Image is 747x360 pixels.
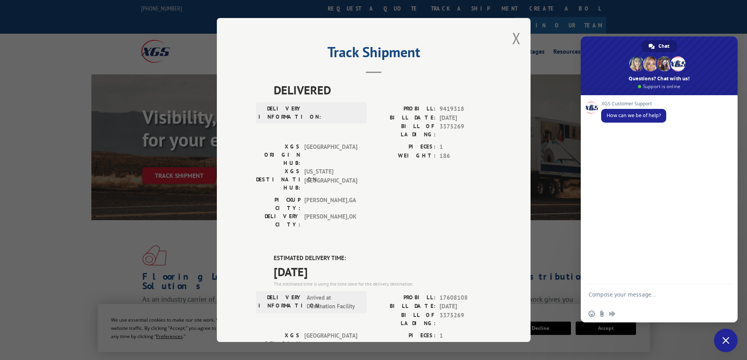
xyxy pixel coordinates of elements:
label: XGS ORIGIN HUB: [256,143,300,167]
label: BILL DATE: [374,302,436,311]
label: XGS DESTINATION HUB: [256,167,300,192]
span: [PERSON_NAME] , GA [304,196,357,212]
span: Arrived at Destination Facility [307,293,360,311]
label: DELIVERY INFORMATION: [258,105,303,121]
div: Chat [642,40,677,52]
span: 1 [440,331,491,340]
span: [PERSON_NAME] , OK [304,212,357,229]
span: How can we be of help? [607,112,661,119]
span: 3375269 [440,122,491,139]
span: Audio message [609,311,615,317]
label: BILL DATE: [374,114,436,123]
label: WEIGHT: [374,340,436,349]
span: 186 [440,152,491,161]
span: [DATE] [440,114,491,123]
span: DELIVERED [274,81,491,99]
label: PROBILL: [374,105,436,114]
h2: Track Shipment [256,47,491,62]
textarea: Compose your message... [589,291,712,305]
button: Close modal [512,28,521,49]
label: WEIGHT: [374,152,436,161]
span: 17608108 [440,293,491,302]
span: Send a file [599,311,605,317]
span: Insert an emoji [589,311,595,317]
span: [GEOGRAPHIC_DATA] [304,143,357,167]
div: The estimated time is using the time zone for the delivery destination. [274,280,491,288]
label: PROBILL: [374,293,436,302]
label: PIECES: [374,143,436,152]
span: XGS Customer Support [601,101,666,107]
div: Close chat [714,329,738,352]
span: [GEOGRAPHIC_DATA] [304,331,357,356]
span: [DATE] [440,302,491,311]
label: BILL OF LADING: [374,311,436,327]
label: DELIVERY INFORMATION: [258,293,303,311]
span: Chat [658,40,669,52]
span: [US_STATE][GEOGRAPHIC_DATA] [304,167,357,192]
span: 9419318 [440,105,491,114]
label: PICKUP CITY: [256,196,300,212]
label: ESTIMATED DELIVERY TIME: [274,254,491,263]
label: XGS ORIGIN HUB: [256,331,300,356]
span: 3375269 [440,311,491,327]
label: PIECES: [374,331,436,340]
span: 108 [440,340,491,349]
span: [DATE] [274,263,491,280]
label: DELIVERY CITY: [256,212,300,229]
label: BILL OF LADING: [374,122,436,139]
span: 1 [440,143,491,152]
